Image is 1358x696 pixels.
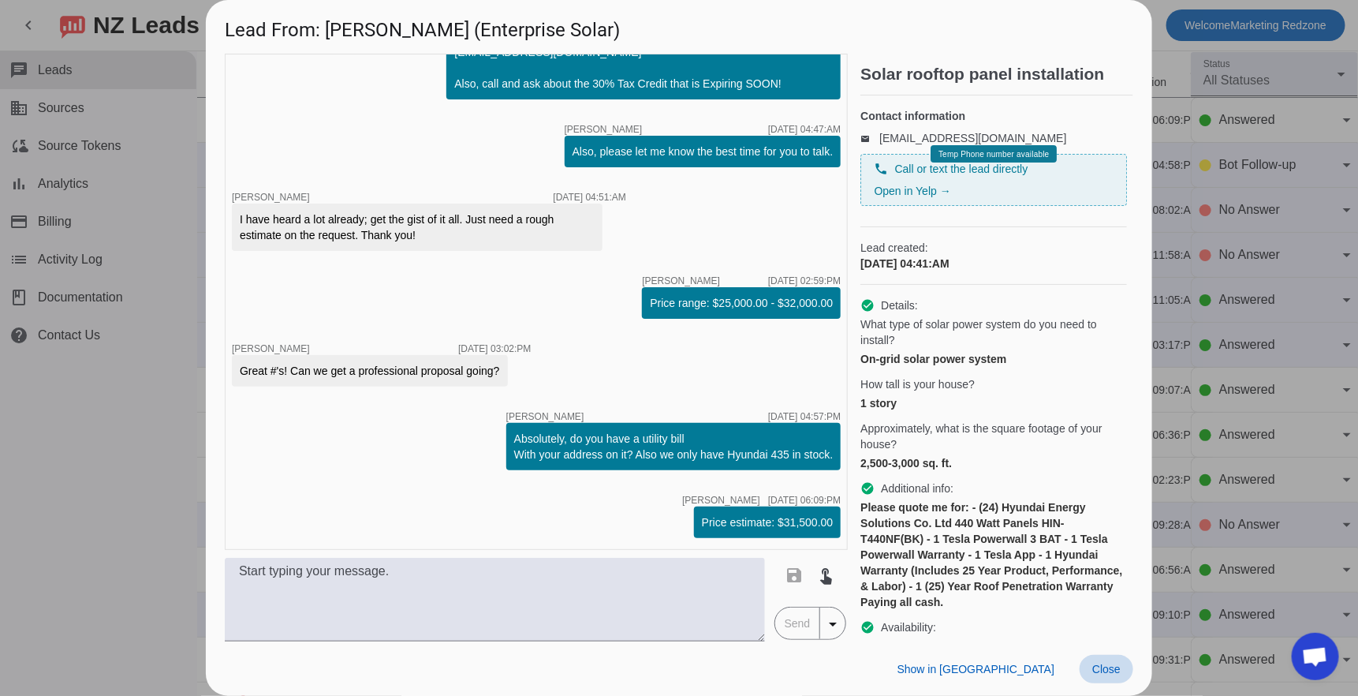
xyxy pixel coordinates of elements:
div: 1 story [860,395,1127,411]
div: Also, please let me know the best time for you to talk.​ [573,144,834,159]
span: Details: [881,297,918,313]
div: Open chat [1292,633,1339,680]
div: Absolutely, do you have a utility bill With your address on it? Also we only have Hyundai 435 in ... [514,431,834,462]
mat-icon: phone [874,162,888,176]
div: 2,500-3,000 sq. ft. [860,455,1127,471]
div: I have heard a lot already; get the gist of it all. Just need a rough estimate on the request. Th... [240,211,595,243]
span: Additional info: [881,481,953,496]
span: [PERSON_NAME] [232,343,310,354]
span: Availability: [881,619,936,635]
mat-icon: arrow_drop_down [823,615,842,634]
span: [PERSON_NAME] [232,192,310,203]
span: Close [1092,663,1121,675]
div: As soon as possible [860,638,1127,654]
div: [DATE] 02:59:PM [768,276,841,286]
div: Price estimate: $31,500.00 [702,515,834,530]
span: [PERSON_NAME] [682,496,760,505]
div: [DATE] 03:02:PM [458,344,531,354]
mat-icon: email [860,134,879,142]
a: Open in Yelp → [874,185,950,197]
div: On-grid solar power system [860,351,1127,367]
span: Approximately, what is the square footage of your house? [860,421,1127,452]
a: [EMAIL_ADDRESS][DOMAIN_NAME] [879,132,1066,144]
div: Price range: $25,000.00 - $32,000.00 [650,295,833,311]
div: Great #'s! Can we get a professional proposal going? [240,363,500,379]
div: Please quote me for: - (24) Hyundai Energy Solutions Co. Ltd 440 Watt Panels HIN-T440NF(BK) - 1 T... [860,500,1127,610]
h2: Solar rooftop panel installation [860,66,1133,82]
div: [DATE] 04:41:AM [860,256,1127,271]
span: Temp Phone number available [938,150,1049,159]
span: [PERSON_NAME] [642,276,720,286]
span: How tall is your house? [860,376,975,392]
h4: Contact information [860,108,1127,124]
span: What type of solar power system do you need to install? [860,316,1127,348]
strong: Status: [860,640,897,653]
mat-icon: check_circle [860,298,875,312]
mat-icon: check_circle [860,481,875,496]
span: Call or text the lead directly [894,161,1028,177]
mat-icon: check_circle [860,620,875,634]
span: [PERSON_NAME] [506,412,584,421]
span: Lead created: [860,240,1127,256]
mat-icon: touch_app [817,566,836,585]
div: [DATE] 04:57:PM [768,412,841,421]
div: [DATE] 04:51:AM [554,193,626,202]
button: Close [1080,655,1133,683]
span: Show in [GEOGRAPHIC_DATA] [897,663,1054,675]
button: Show in [GEOGRAPHIC_DATA] [885,655,1067,683]
span: [PERSON_NAME] [565,125,643,134]
div: [DATE] 04:47:AM [768,125,841,134]
div: [DATE] 06:09:PM [768,496,841,505]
